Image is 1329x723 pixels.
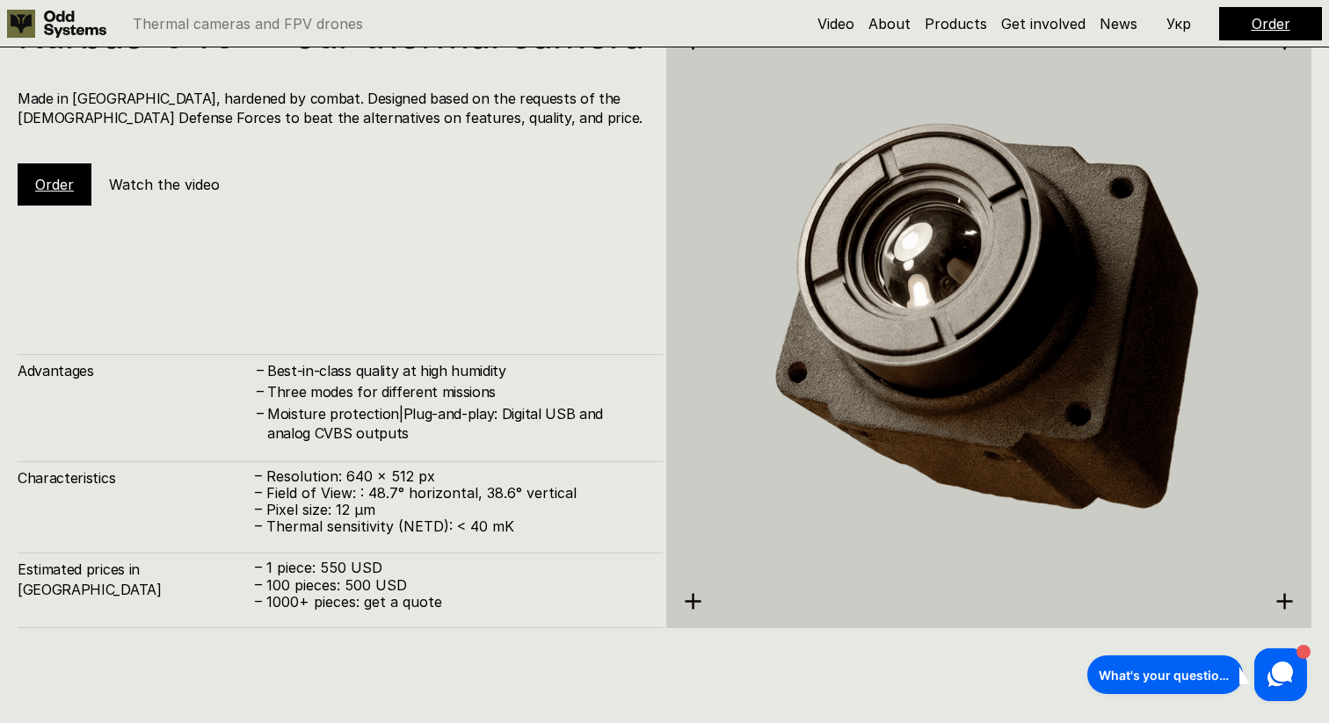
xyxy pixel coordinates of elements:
h4: – [257,381,264,401]
h4: Characteristics [18,468,255,488]
h4: Three modes for different missions [267,382,645,401]
h4: – [257,360,264,380]
p: – 1 piece: 550 USD [255,560,645,576]
h4: Estimated prices in [GEOGRAPHIC_DATA] [18,560,255,599]
a: Products [925,15,987,33]
h1: Kurbas-640ᵅ – our thermal camera [18,15,645,54]
p: – Thermal sensitivity (NETD): < 40 mK [255,518,645,535]
p: – 100 pieces: 500 USD [255,577,645,594]
h4: – [257,403,264,423]
h4: Made in [GEOGRAPHIC_DATA], hardened by combat. Designed based on the requests of the [DEMOGRAPHIC... [18,89,645,128]
a: News [1100,15,1137,33]
h4: Best-in-class quality at high humidity [267,361,645,380]
a: Get involved [1001,15,1086,33]
p: Thermal cameras and FPV drones [133,17,363,31]
a: Video [817,15,854,33]
h4: Moisture protection|Plug-and-play: Digital USB and analog CVBS outputs [267,404,645,444]
p: – Resolution: 640 x 512 px [255,468,645,485]
a: Order [35,176,74,193]
h5: Watch the video [109,175,220,194]
p: Укр [1166,17,1191,31]
a: Order [1252,15,1290,33]
iframe: HelpCrunch [1083,644,1311,705]
p: – 1000+ pieces: get a quote [255,594,645,611]
a: About [868,15,911,33]
p: – Pixel size: 12 µm [255,502,645,518]
p: – Field of View: : 48.7° horizontal, 38.6° vertical [255,485,645,502]
h4: Advantages [18,361,255,380]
